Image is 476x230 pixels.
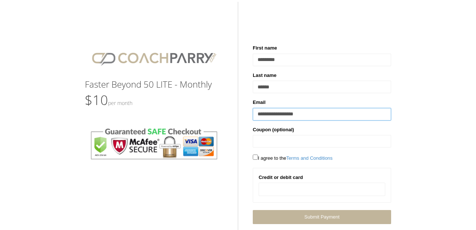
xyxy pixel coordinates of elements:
label: First name [253,44,277,52]
label: Email [253,99,266,106]
iframe: Secure card payment input frame [263,186,380,193]
label: Last name [253,72,276,79]
img: CPlogo.png [85,44,223,72]
small: Per Month [108,99,132,106]
span: $10 [85,91,132,109]
a: Terms and Conditions [286,155,333,161]
h3: Faster Beyond 50 LITE - Monthly [85,80,223,89]
label: Credit or debit card [259,174,303,181]
span: I agree to the [253,155,332,161]
a: Submit Payment [253,210,391,224]
span: Submit Payment [304,214,339,220]
label: Coupon (optional) [253,126,294,133]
